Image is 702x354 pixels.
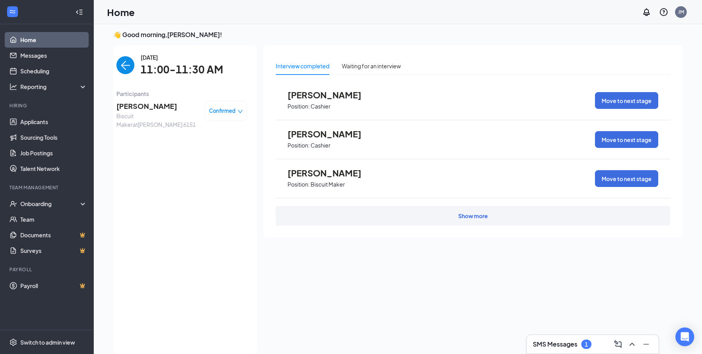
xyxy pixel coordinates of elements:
[20,227,87,243] a: DocumentsCrown
[20,338,75,346] div: Switch to admin view
[9,338,17,346] svg: Settings
[9,184,86,191] div: Team Management
[288,90,373,100] span: [PERSON_NAME]
[113,30,682,39] h3: 👋 Good morning, [PERSON_NAME] !
[9,102,86,109] div: Hiring
[595,92,658,109] button: Move to next stage
[585,341,588,348] div: 1
[238,109,243,114] span: down
[311,103,330,110] p: Cashier
[659,7,668,17] svg: QuestionInfo
[20,83,88,91] div: Reporting
[533,340,577,349] h3: SMS Messages
[141,53,223,62] span: [DATE]
[9,200,17,208] svg: UserCheck
[642,7,651,17] svg: Notifications
[116,112,198,129] span: Biscuit Maker at [PERSON_NAME] 6151
[311,142,330,149] p: Cashier
[20,114,87,130] a: Applicants
[20,200,80,208] div: Onboarding
[678,9,684,15] div: JM
[288,168,373,178] span: [PERSON_NAME]
[20,63,87,79] a: Scheduling
[20,212,87,227] a: Team
[288,181,310,188] p: Position:
[342,62,401,70] div: Waiting for an interview
[116,89,247,98] span: Participants
[612,338,624,350] button: ComposeMessage
[20,48,87,63] a: Messages
[276,62,329,70] div: Interview completed
[209,107,236,115] span: Confirmed
[9,266,86,273] div: Payroll
[20,145,87,161] a: Job Postings
[20,130,87,145] a: Sourcing Tools
[641,340,651,349] svg: Minimize
[107,5,135,19] h1: Home
[288,129,373,139] span: [PERSON_NAME]
[9,83,17,91] svg: Analysis
[116,56,134,74] button: back-button
[75,8,83,16] svg: Collapse
[613,340,623,349] svg: ComposeMessage
[675,327,694,346] div: Open Intercom Messenger
[595,170,658,187] button: Move to next stage
[595,131,658,148] button: Move to next stage
[141,62,223,78] span: 11:00-11:30 AM
[20,278,87,294] a: PayrollCrown
[627,340,637,349] svg: ChevronUp
[311,181,345,188] p: Biscuit Maker
[458,212,488,220] div: Show more
[640,338,652,350] button: Minimize
[9,8,16,16] svg: WorkstreamLogo
[626,338,638,350] button: ChevronUp
[20,243,87,258] a: SurveysCrown
[288,142,310,149] p: Position:
[288,103,310,110] p: Position:
[116,101,198,112] span: [PERSON_NAME]
[20,161,87,176] a: Talent Network
[20,32,87,48] a: Home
